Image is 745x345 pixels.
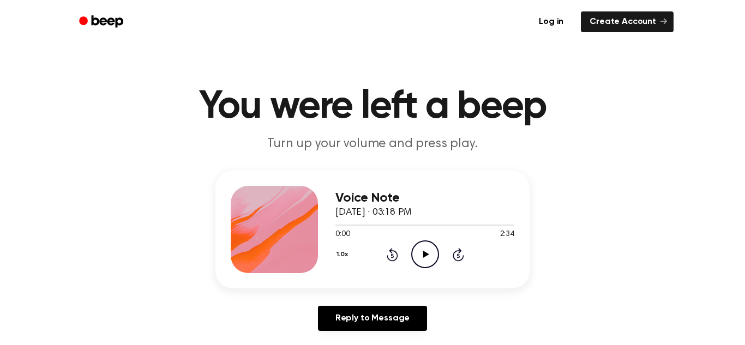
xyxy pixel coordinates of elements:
[528,9,574,34] a: Log in
[581,11,674,32] a: Create Account
[163,135,582,153] p: Turn up your volume and press play.
[335,245,352,264] button: 1.0x
[335,229,350,240] span: 0:00
[335,191,514,205] h3: Voice Note
[500,229,514,240] span: 2:34
[318,306,427,331] a: Reply to Message
[71,11,133,33] a: Beep
[93,87,652,126] h1: You were left a beep
[335,208,412,217] span: [DATE] · 03:18 PM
